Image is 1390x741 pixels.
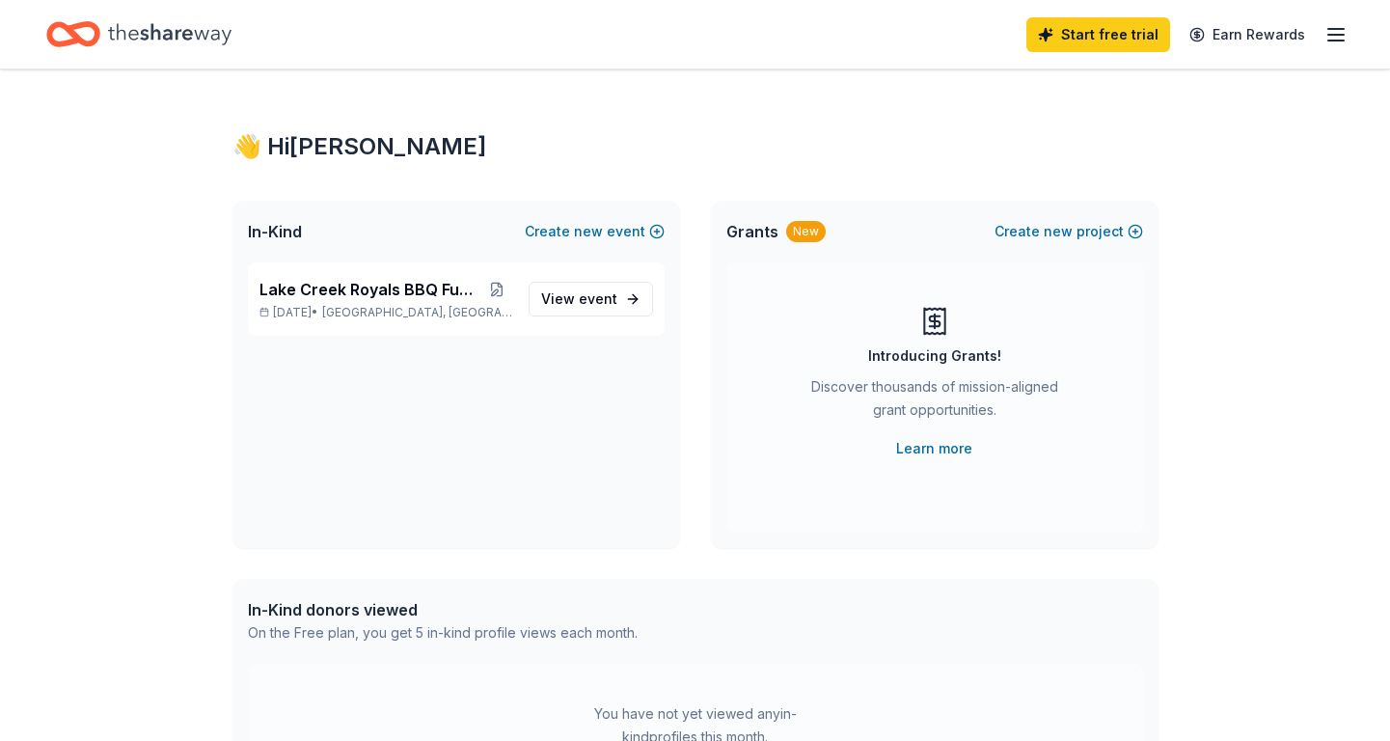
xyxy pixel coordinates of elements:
[995,220,1143,243] button: Createnewproject
[541,288,617,311] span: View
[804,375,1066,429] div: Discover thousands of mission-aligned grant opportunities.
[1044,220,1073,243] span: new
[896,437,972,460] a: Learn more
[786,221,826,242] div: New
[525,220,665,243] button: Createnewevent
[322,305,512,320] span: [GEOGRAPHIC_DATA], [GEOGRAPHIC_DATA]
[529,282,653,316] a: View event
[259,305,513,320] p: [DATE] •
[259,278,481,301] span: Lake Creek Royals BBQ Fundraiser
[248,220,302,243] span: In-Kind
[248,621,638,645] div: On the Free plan, you get 5 in-kind profile views each month.
[248,598,638,621] div: In-Kind donors viewed
[1026,17,1170,52] a: Start free trial
[46,12,232,57] a: Home
[1178,17,1317,52] a: Earn Rewards
[574,220,603,243] span: new
[868,344,1001,368] div: Introducing Grants!
[579,290,617,307] span: event
[726,220,778,243] span: Grants
[232,131,1158,162] div: 👋 Hi [PERSON_NAME]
